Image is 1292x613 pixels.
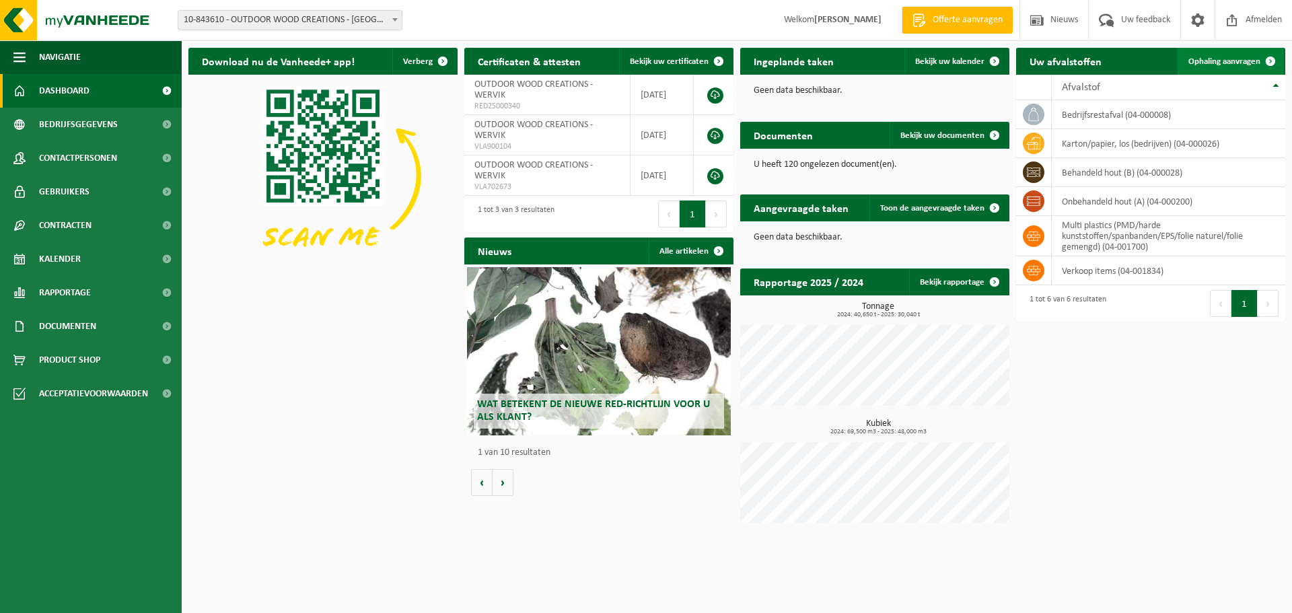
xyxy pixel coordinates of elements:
span: Afvalstof [1062,82,1100,93]
span: 2024: 69,500 m3 - 2025: 48,000 m3 [747,429,1009,435]
span: Rapportage [39,276,91,310]
span: Bekijk uw certificaten [630,57,709,66]
button: Verberg [392,48,456,75]
a: Alle artikelen [649,238,732,264]
span: Dashboard [39,74,89,108]
span: Contactpersonen [39,141,117,175]
a: Toon de aangevraagde taken [869,194,1008,221]
td: onbehandeld hout (A) (04-000200) [1052,187,1285,216]
td: karton/papier, los (bedrijven) (04-000026) [1052,129,1285,158]
span: Contracten [39,209,92,242]
span: Kalender [39,242,81,276]
button: Vorige [471,469,493,496]
h2: Aangevraagde taken [740,194,862,221]
td: [DATE] [631,115,694,155]
button: Next [706,201,727,227]
h2: Uw afvalstoffen [1016,48,1115,74]
strong: [PERSON_NAME] [814,15,882,25]
a: Ophaling aanvragen [1178,48,1284,75]
button: Next [1258,290,1279,317]
span: Verberg [403,57,433,66]
p: U heeft 120 ongelezen document(en). [754,160,996,170]
span: Toon de aangevraagde taken [880,204,984,213]
span: 2024: 40,650 t - 2025: 30,040 t [747,312,1009,318]
div: 1 tot 6 van 6 resultaten [1023,289,1106,318]
h2: Rapportage 2025 / 2024 [740,268,877,295]
td: [DATE] [631,155,694,196]
span: Offerte aanvragen [929,13,1006,27]
span: Gebruikers [39,175,89,209]
button: Previous [658,201,680,227]
span: OUTDOOR WOOD CREATIONS - WERVIK [474,160,593,181]
p: 1 van 10 resultaten [478,448,727,458]
span: Documenten [39,310,96,343]
span: Ophaling aanvragen [1188,57,1260,66]
span: Product Shop [39,343,100,377]
span: Wat betekent de nieuwe RED-richtlijn voor u als klant? [477,399,710,423]
span: OUTDOOR WOOD CREATIONS - WERVIK [474,79,593,100]
td: bedrijfsrestafval (04-000008) [1052,100,1285,129]
td: verkoop items (04-001834) [1052,256,1285,285]
span: Bekijk uw kalender [915,57,984,66]
h2: Download nu de Vanheede+ app! [188,48,368,74]
span: RED25000340 [474,101,620,112]
span: OUTDOOR WOOD CREATIONS - WERVIK [474,120,593,141]
span: Acceptatievoorwaarden [39,377,148,410]
td: [DATE] [631,75,694,115]
td: multi plastics (PMD/harde kunststoffen/spanbanden/EPS/folie naturel/folie gemengd) (04-001700) [1052,216,1285,256]
span: 10-843610 - OUTDOOR WOOD CREATIONS - WERVIK [178,11,402,30]
button: 1 [680,201,706,227]
a: Offerte aanvragen [902,7,1013,34]
h2: Nieuws [464,238,525,264]
button: Volgende [493,469,513,496]
span: Navigatie [39,40,81,74]
h2: Documenten [740,122,826,148]
img: Download de VHEPlus App [188,75,458,277]
div: 1 tot 3 van 3 resultaten [471,199,554,229]
span: Bekijk uw documenten [900,131,984,140]
h3: Tonnage [747,302,1009,318]
button: 1 [1231,290,1258,317]
span: 10-843610 - OUTDOOR WOOD CREATIONS - WERVIK [178,10,402,30]
a: Bekijk uw kalender [904,48,1008,75]
h3: Kubiek [747,419,1009,435]
a: Bekijk uw certificaten [619,48,732,75]
span: Bedrijfsgegevens [39,108,118,141]
h2: Ingeplande taken [740,48,847,74]
span: VLA702673 [474,182,620,192]
p: Geen data beschikbaar. [754,233,996,242]
a: Bekijk uw documenten [890,122,1008,149]
span: VLA900104 [474,141,620,152]
td: behandeld hout (B) (04-000028) [1052,158,1285,187]
button: Previous [1210,290,1231,317]
p: Geen data beschikbaar. [754,86,996,96]
a: Wat betekent de nieuwe RED-richtlijn voor u als klant? [467,267,731,435]
h2: Certificaten & attesten [464,48,594,74]
a: Bekijk rapportage [909,268,1008,295]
